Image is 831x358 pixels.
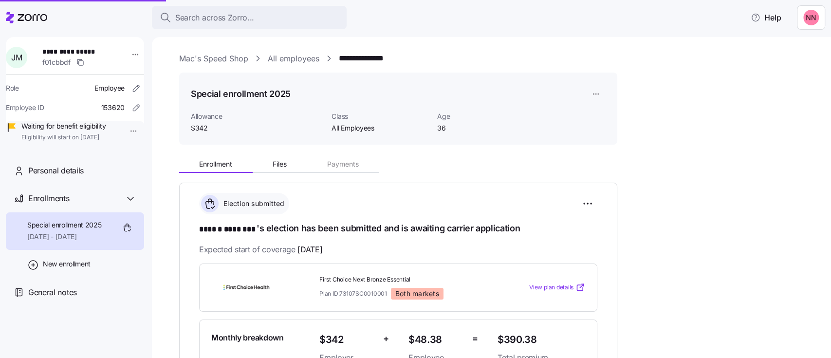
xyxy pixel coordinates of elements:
h1: 's election has been submitted and is awaiting carrier application [199,222,597,236]
span: $342 [319,332,375,348]
span: 36 [437,123,535,133]
button: Help [743,8,789,27]
span: Enrollments [28,192,69,205]
span: $342 [191,123,324,133]
span: Eligibility will start on [DATE] [21,133,106,142]
img: 37cb906d10cb440dd1cb011682786431 [803,10,819,25]
span: + [383,332,389,346]
span: Plan ID: 73107SC0010001 [319,289,387,298]
span: Expected start of coverage [199,244,322,256]
span: Role [6,83,19,93]
span: General notes [28,286,77,299]
span: 153620 [101,103,125,113]
span: All Employees [332,123,429,133]
span: First Choice Next Bronze Essential [319,276,490,284]
span: f01cbbdf [42,57,71,67]
span: $48.38 [408,332,464,348]
span: Election submitted [221,199,285,208]
span: Class [332,112,429,121]
span: = [472,332,478,346]
span: Special enrollment 2025 [27,220,102,230]
span: New enrollment [43,259,91,269]
span: Employee ID [6,103,44,113]
span: Search across Zorro... [175,12,254,24]
img: First Choice Health [211,276,281,299]
span: Allowance [191,112,324,121]
span: Enrollment [199,161,232,168]
span: Files [273,161,287,168]
span: Monthly breakdown [211,332,284,344]
span: Employee [94,83,125,93]
h1: Special enrollment 2025 [191,88,291,100]
span: Help [751,12,781,23]
button: Search across Zorro... [152,6,347,29]
span: View plan details [529,283,573,292]
span: [DATE] - [DATE] [27,232,102,242]
a: Mac's Speed Shop [179,53,248,65]
span: Waiting for benefit eligibility [21,121,106,131]
span: Age [437,112,535,121]
span: Payments [327,161,359,168]
span: Personal details [28,165,84,177]
span: [DATE] [297,244,322,256]
span: J M [11,54,22,61]
a: View plan details [529,283,585,292]
a: All employees [268,53,319,65]
span: $390.38 [498,332,585,348]
span: Both markets [395,289,439,298]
